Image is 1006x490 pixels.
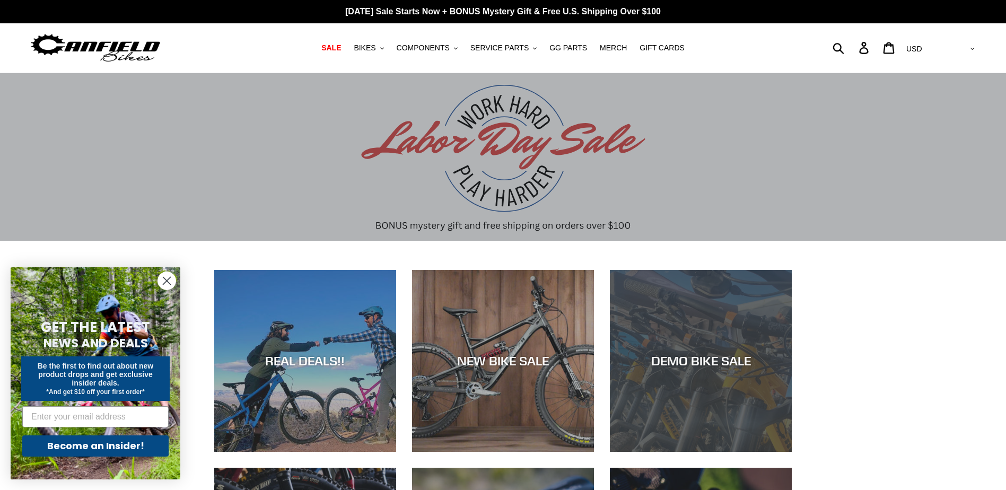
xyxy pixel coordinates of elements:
[38,362,154,387] span: Be the first to find out about new product drops and get exclusive insider deals.
[610,270,792,452] a: DEMO BIKE SALE
[391,41,463,55] button: COMPONENTS
[412,270,594,452] a: NEW BIKE SALE
[29,31,162,65] img: Canfield Bikes
[838,36,865,59] input: Search
[465,41,542,55] button: SERVICE PARTS
[594,41,632,55] a: MERCH
[600,43,627,52] span: MERCH
[348,41,389,55] button: BIKES
[22,435,169,457] button: Become an Insider!
[43,335,148,352] span: NEWS AND DEALS
[214,270,396,452] a: REAL DEALS!!
[316,41,346,55] a: SALE
[549,43,587,52] span: GG PARTS
[158,272,176,290] button: Close dialog
[354,43,375,52] span: BIKES
[22,406,169,427] input: Enter your email address
[321,43,341,52] span: SALE
[610,353,792,369] div: DEMO BIKE SALE
[634,41,690,55] a: GIFT CARDS
[640,43,685,52] span: GIFT CARDS
[46,388,144,396] span: *And get $10 off your first order*
[412,353,594,369] div: NEW BIKE SALE
[470,43,529,52] span: SERVICE PARTS
[397,43,450,52] span: COMPONENTS
[214,353,396,369] div: REAL DEALS!!
[544,41,592,55] a: GG PARTS
[41,318,150,337] span: GET THE LATEST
